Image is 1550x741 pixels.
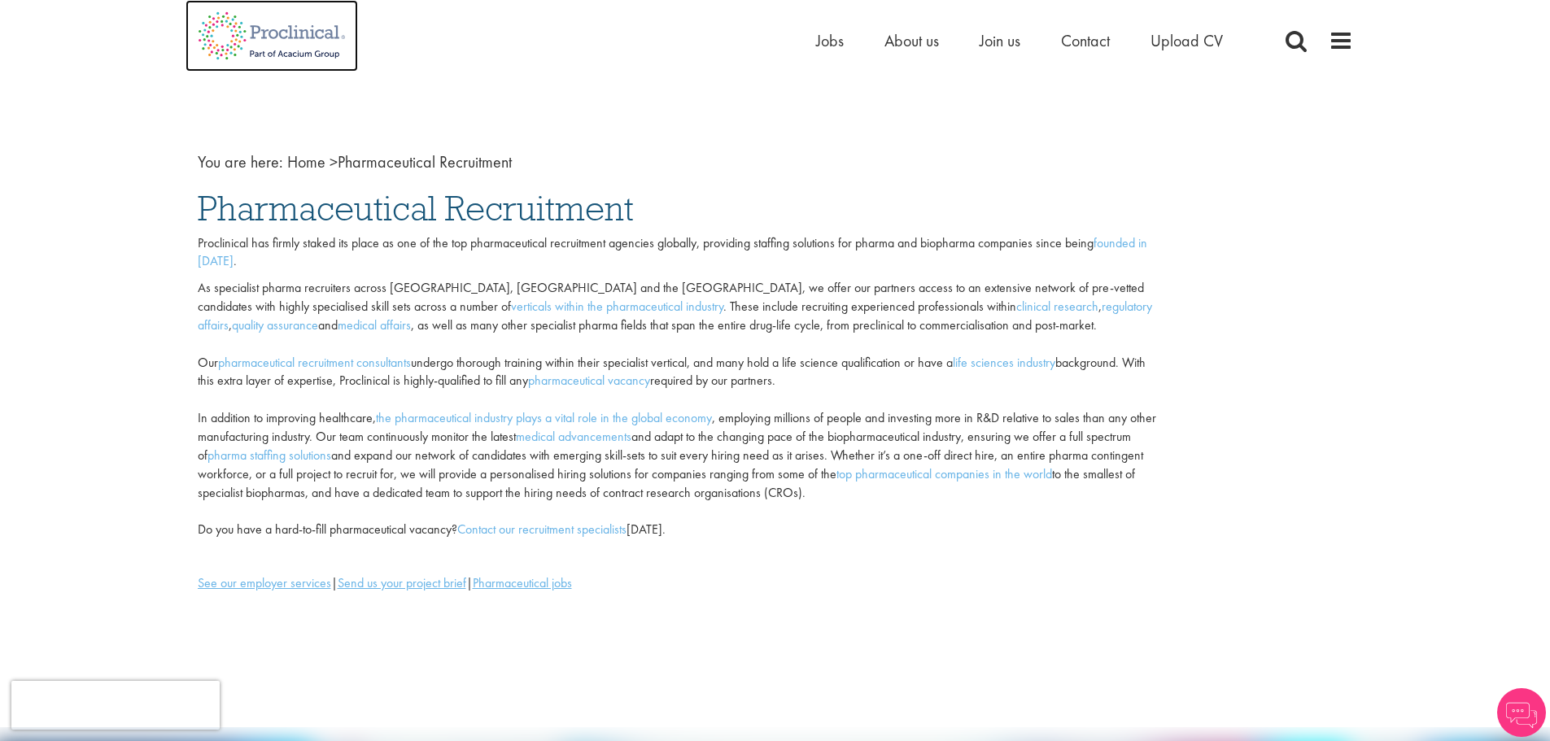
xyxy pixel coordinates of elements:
a: verticals within the pharmaceutical industry [511,298,723,315]
span: Pharmaceutical Recruitment [198,186,634,230]
a: top pharmaceutical companies in the world [836,465,1052,482]
a: founded in [DATE] [198,234,1147,270]
p: As specialist pharma recruiters across [GEOGRAPHIC_DATA], [GEOGRAPHIC_DATA] and the [GEOGRAPHIC_D... [198,279,1156,539]
a: medical affairs [338,316,411,333]
a: Join us [980,30,1020,51]
div: | | [198,574,1156,593]
a: Contact our recruitment specialists [457,521,627,538]
a: Upload CV [1150,30,1223,51]
a: Jobs [816,30,844,51]
a: medical advancements [516,428,631,445]
p: Proclinical has firmly staked its place as one of the top pharmaceutical recruitment agencies glo... [198,234,1156,272]
span: Pharmaceutical Recruitment [287,151,512,172]
a: Contact [1061,30,1110,51]
a: clinical research [1016,298,1098,315]
a: pharmaceutical vacancy [528,372,650,389]
a: life sciences industry [953,354,1055,371]
span: > [330,151,338,172]
a: the pharmaceutical industry plays a vital role in the global economy [376,409,712,426]
a: Pharmaceutical jobs [473,574,572,591]
iframe: reCAPTCHA [11,681,220,730]
a: pharma staffing solutions [207,447,331,464]
a: About us [884,30,939,51]
img: Chatbot [1497,688,1546,737]
a: See our employer services [198,574,331,591]
a: pharmaceutical recruitment consultants [218,354,411,371]
span: You are here: [198,151,283,172]
a: regulatory affairs [198,298,1152,333]
a: Send us your project brief [338,574,466,591]
a: quality assurance [232,316,318,333]
a: breadcrumb link to Home [287,151,325,172]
